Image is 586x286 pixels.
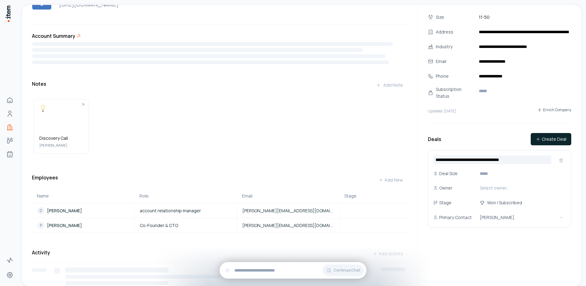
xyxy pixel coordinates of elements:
[4,135,16,147] a: Deals
[373,174,408,186] button: Add New
[4,94,16,106] a: Home
[439,170,458,177] p: Deal Size
[376,82,403,88] div: Add Note
[439,185,452,191] p: Owner
[32,207,134,214] a: D[PERSON_NAME]
[436,58,475,65] div: Email
[47,208,82,214] p: [PERSON_NAME]
[220,262,366,279] div: Continue Chat
[4,269,16,281] a: Settings
[436,14,475,21] div: Size
[4,148,16,160] a: Agents
[537,104,571,116] button: Enrich Company
[439,214,472,221] p: Primary Contact
[39,143,83,148] span: [PERSON_NAME]
[242,193,335,199] div: Email
[237,222,339,229] a: [PERSON_NAME][EMAIL_ADDRESS][DOMAIN_NAME]
[139,193,232,199] div: Role
[140,222,178,229] span: Co-Founder & CTO
[436,43,475,50] div: Industry
[39,135,83,141] h5: Discovery Call
[242,222,334,229] span: [PERSON_NAME][EMAIL_ADDRESS][DOMAIN_NAME]
[436,29,475,35] div: Address
[531,133,571,145] button: Create Deal
[135,208,236,214] a: account relationship manager
[37,193,130,199] div: Name
[32,80,46,88] h3: Notes
[334,268,360,273] span: Continue Chat
[32,249,50,256] h3: Activity
[428,109,456,114] p: Updated: [DATE]
[39,105,47,112] img: bulb
[135,222,236,229] a: Co-Founder & CTO
[4,108,16,120] a: People
[5,5,11,22] img: Item Brain Logo
[4,121,16,133] a: Companies
[32,32,75,40] h3: Account Summary
[37,207,45,214] div: D
[32,174,58,186] h3: Employees
[47,222,82,229] p: [PERSON_NAME]
[371,79,408,91] button: Add Note
[436,86,475,100] div: Subscription Status
[439,200,451,206] p: Stage
[140,208,201,214] span: account relationship manager
[436,73,475,80] div: Phone
[428,135,441,143] h3: Deals
[237,208,339,214] a: [PERSON_NAME][EMAIL_ADDRESS][DOMAIN_NAME]
[32,222,134,229] a: P[PERSON_NAME]
[322,264,364,276] button: Continue Chat
[344,193,403,199] div: Stage
[242,208,334,214] span: [PERSON_NAME][EMAIL_ADDRESS][DOMAIN_NAME]
[4,254,16,266] a: Activity
[37,222,45,229] div: P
